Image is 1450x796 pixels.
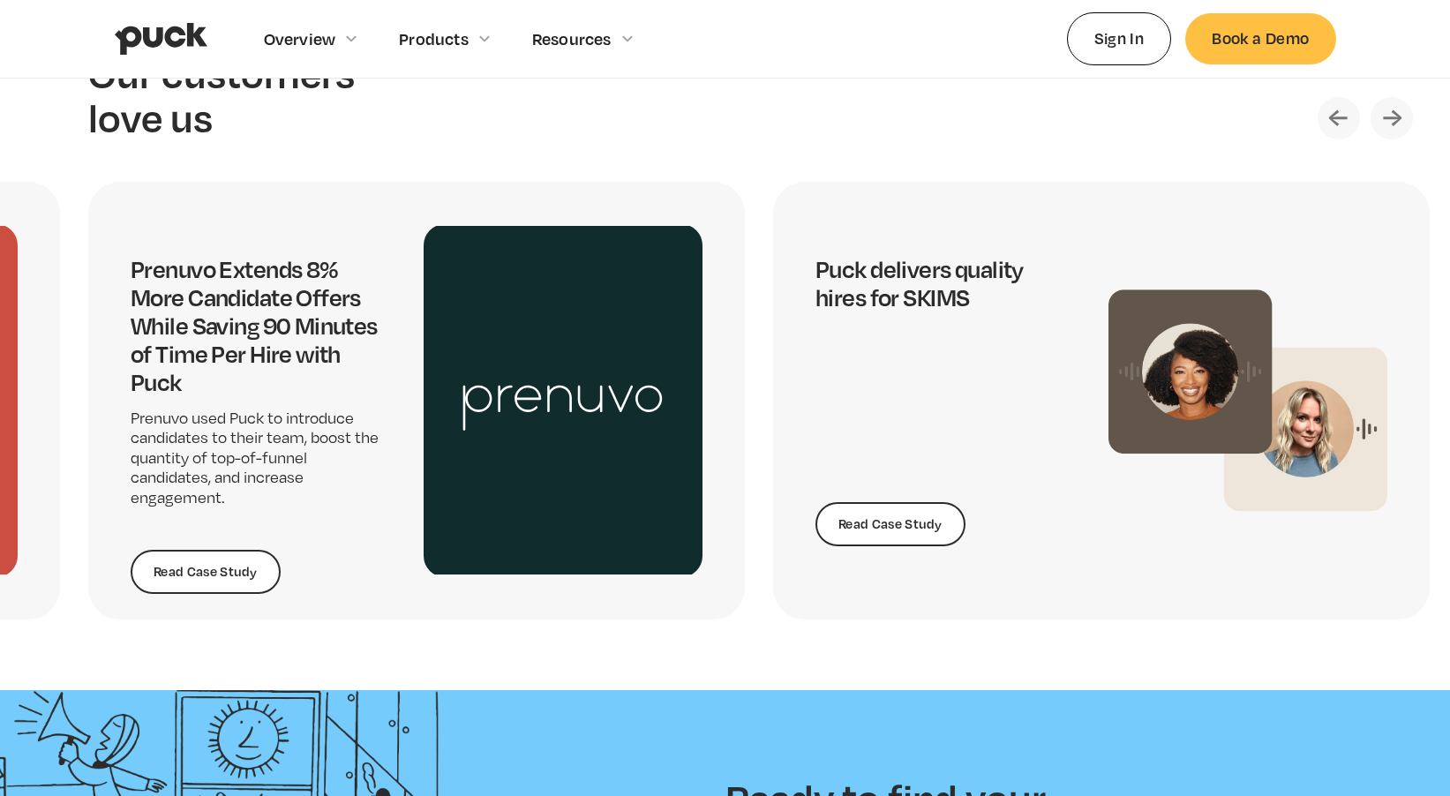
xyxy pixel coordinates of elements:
[1318,97,1360,139] div: Previous slide
[773,182,1430,620] div: 5 / 5
[131,255,381,396] h4: Prenuvo Extends 8% More Candidate Offers While Saving 90 Minutes of Time Per Hire with Puck
[131,550,281,594] a: Read Case Study
[1067,12,1172,64] a: Sign In
[88,51,371,139] h2: Our customers love us
[532,29,612,49] div: Resources
[88,182,745,620] div: 4 / 5
[399,29,469,49] div: Products
[1371,97,1413,139] div: Next slide
[815,502,965,546] a: Read Case Study
[131,409,381,507] p: Prenuvo used Puck to introduce candidates to their team, boost the quantity of top-of-funnel cand...
[264,29,336,49] div: Overview
[815,255,1066,312] h4: Puck delivers quality hires for SKIMS
[1185,13,1335,64] a: Book a Demo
